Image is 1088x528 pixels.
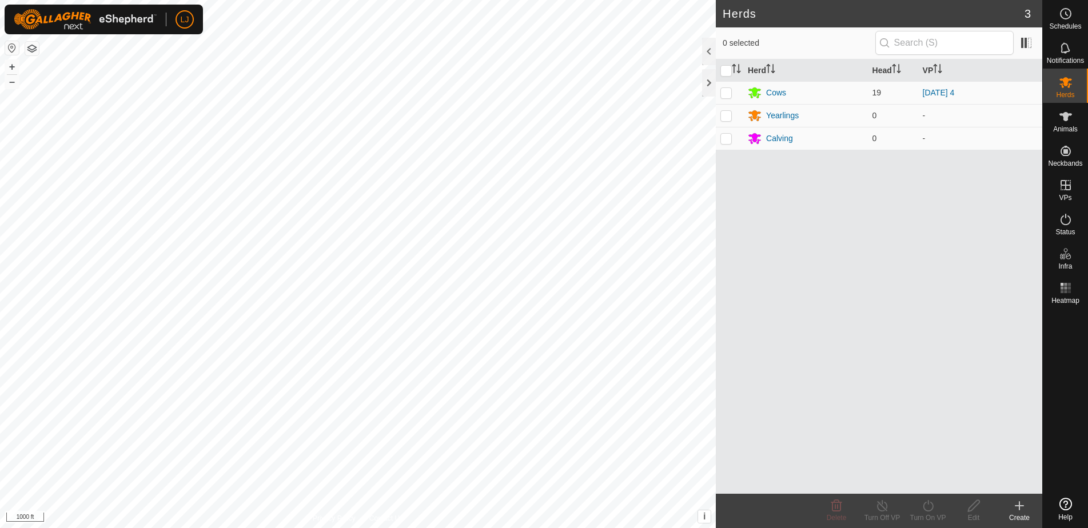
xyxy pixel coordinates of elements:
button: Reset Map [5,41,19,55]
span: Neckbands [1048,160,1082,167]
a: [DATE] 4 [923,88,955,97]
div: Create [997,513,1042,523]
a: Privacy Policy [313,513,356,523]
span: Status [1055,229,1075,235]
span: 3 [1025,5,1031,22]
div: Turn On VP [905,513,951,523]
span: Infra [1058,263,1072,270]
div: Turn Off VP [859,513,905,523]
button: + [5,60,19,74]
span: Animals [1053,126,1078,133]
span: 0 [872,111,877,120]
div: Cows [766,87,786,99]
span: 19 [872,88,882,97]
span: Schedules [1049,23,1081,30]
div: Yearlings [766,110,799,122]
p-sorticon: Activate to sort [933,66,942,75]
button: – [5,75,19,89]
span: 0 [872,134,877,143]
button: i [698,510,711,523]
a: Contact Us [369,513,403,523]
span: LJ [181,14,189,26]
span: Notifications [1047,57,1084,64]
span: Delete [827,514,847,522]
p-sorticon: Activate to sort [732,66,741,75]
span: i [703,511,706,521]
input: Search (S) [875,31,1014,55]
th: VP [918,59,1042,82]
img: Gallagher Logo [14,9,157,30]
a: Help [1043,493,1088,525]
button: Map Layers [25,42,39,55]
div: Calving [766,133,793,145]
p-sorticon: Activate to sort [892,66,901,75]
th: Head [868,59,918,82]
div: Edit [951,513,997,523]
td: - [918,127,1042,150]
span: VPs [1059,194,1071,201]
span: Help [1058,514,1073,521]
th: Herd [743,59,867,82]
p-sorticon: Activate to sort [766,66,775,75]
td: - [918,104,1042,127]
span: Herds [1056,91,1074,98]
span: 0 selected [723,37,875,49]
h2: Herds [723,7,1025,21]
span: Heatmap [1051,297,1079,304]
